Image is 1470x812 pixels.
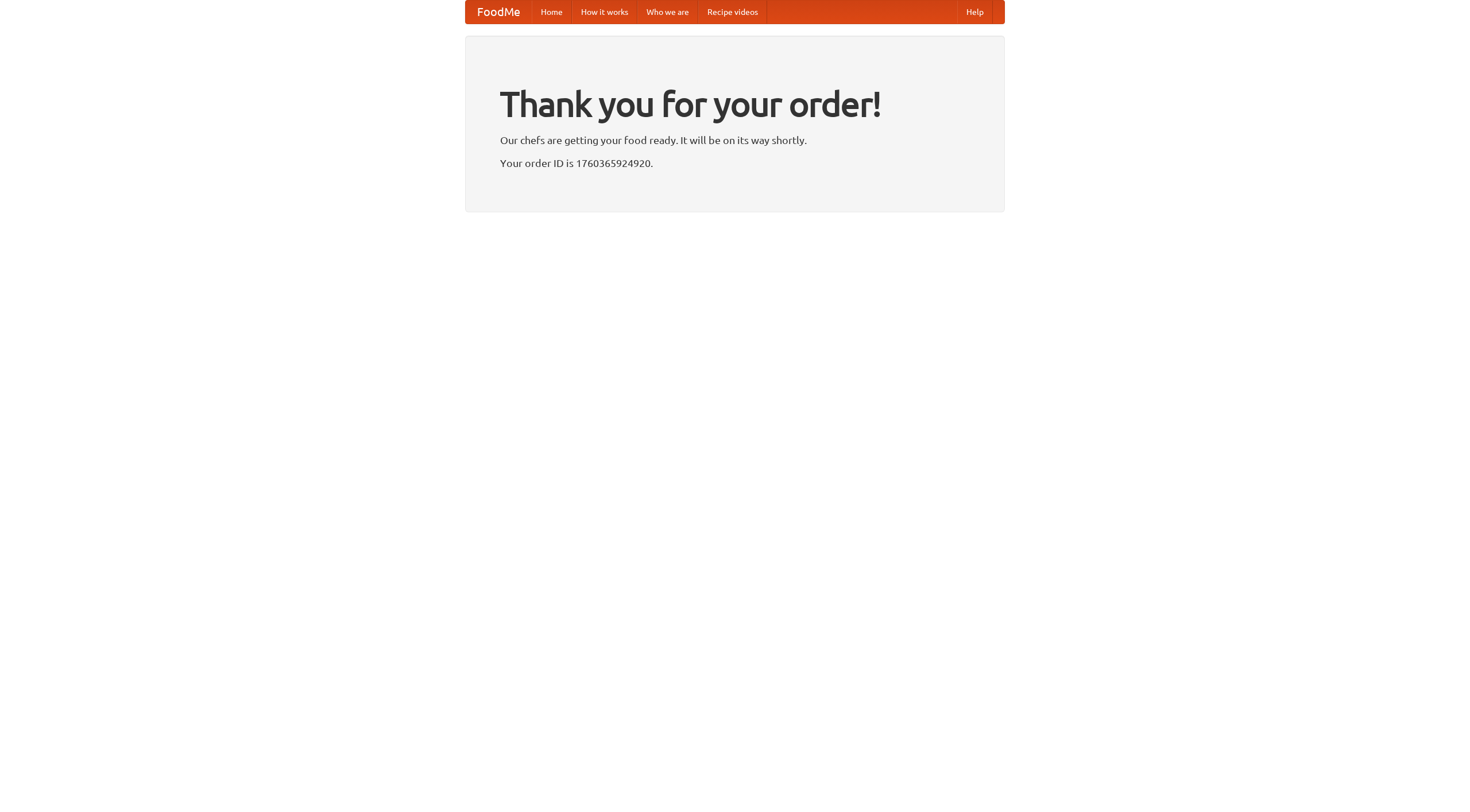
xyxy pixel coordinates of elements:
a: Home [532,1,572,24]
a: Recipe videos [698,1,767,24]
p: Our chefs are getting your food ready. It will be on its way shortly. [500,131,970,149]
a: FoodMe [466,1,532,24]
p: Your order ID is 1760365924920. [500,154,970,172]
h1: Thank you for your order! [500,76,970,131]
a: Help [957,1,993,24]
a: How it works [572,1,637,24]
a: Who we are [637,1,698,24]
